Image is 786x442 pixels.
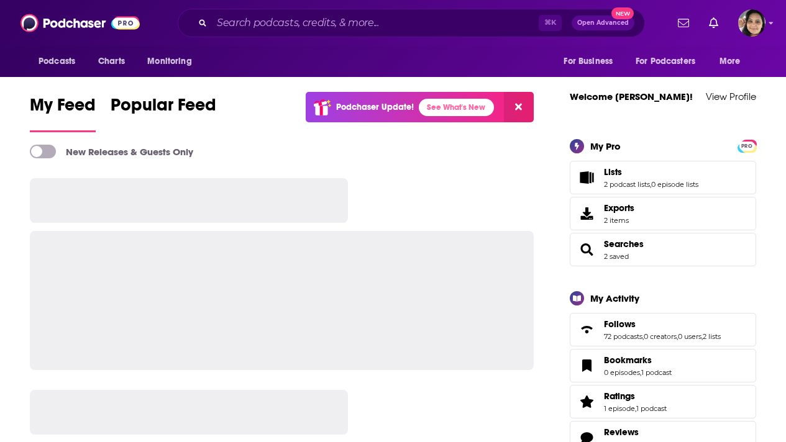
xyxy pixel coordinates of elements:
[147,53,191,70] span: Monitoring
[212,13,539,33] input: Search podcasts, credits, & more...
[704,12,723,34] a: Show notifications dropdown
[30,94,96,132] a: My Feed
[604,180,650,189] a: 2 podcast lists
[111,94,216,132] a: Popular Feed
[635,404,636,413] span: ,
[640,368,641,377] span: ,
[336,102,414,112] p: Podchaser Update!
[701,332,703,341] span: ,
[604,202,634,214] span: Exports
[539,15,562,31] span: ⌘ K
[611,7,634,19] span: New
[574,357,599,374] a: Bookmarks
[604,318,721,330] a: Follows
[739,142,754,151] span: PRO
[604,368,640,377] a: 0 episodes
[30,94,96,123] span: My Feed
[650,180,651,189] span: ,
[90,50,132,73] a: Charts
[574,393,599,410] a: Ratings
[570,349,756,382] span: Bookmarks
[570,233,756,266] span: Searches
[574,205,599,222] span: Exports
[604,426,639,438] span: Reviews
[738,9,765,37] span: Logged in as shelbyjanner
[30,50,91,73] button: open menu
[642,332,644,341] span: ,
[738,9,765,37] button: Show profile menu
[21,11,140,35] img: Podchaser - Follow, Share and Rate Podcasts
[604,390,635,402] span: Ratings
[604,426,672,438] a: Reviews
[555,50,628,73] button: open menu
[39,53,75,70] span: Podcasts
[98,53,125,70] span: Charts
[572,16,634,30] button: Open AdvancedNew
[604,404,635,413] a: 1 episode
[570,385,756,418] span: Ratings
[590,140,621,152] div: My Pro
[678,332,701,341] a: 0 users
[628,50,713,73] button: open menu
[604,318,636,330] span: Follows
[703,332,721,341] a: 2 lists
[644,332,677,341] a: 0 creators
[677,332,678,341] span: ,
[604,216,634,225] span: 2 items
[604,252,629,261] a: 2 saved
[570,313,756,346] span: Follows
[706,91,756,102] a: View Profile
[604,238,644,250] a: Searches
[139,50,208,73] button: open menu
[641,368,672,377] a: 1 podcast
[604,332,642,341] a: 72 podcasts
[651,180,698,189] a: 0 episode lists
[711,50,756,73] button: open menu
[419,99,494,116] a: See What's New
[738,9,765,37] img: User Profile
[604,354,652,366] span: Bookmarks
[590,292,639,304] div: My Activity
[604,354,672,366] a: Bookmarks
[574,169,599,186] a: Lists
[570,197,756,230] a: Exports
[30,145,193,158] a: New Releases & Guests Only
[564,53,613,70] span: For Business
[111,94,216,123] span: Popular Feed
[604,390,667,402] a: Ratings
[570,91,693,102] a: Welcome [PERSON_NAME]!
[739,140,754,150] a: PRO
[604,166,698,178] a: Lists
[673,12,694,34] a: Show notifications dropdown
[574,321,599,338] a: Follows
[636,404,667,413] a: 1 podcast
[636,53,695,70] span: For Podcasters
[720,53,741,70] span: More
[604,166,622,178] span: Lists
[178,9,645,37] div: Search podcasts, credits, & more...
[570,161,756,194] span: Lists
[577,20,629,26] span: Open Advanced
[574,241,599,258] a: Searches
